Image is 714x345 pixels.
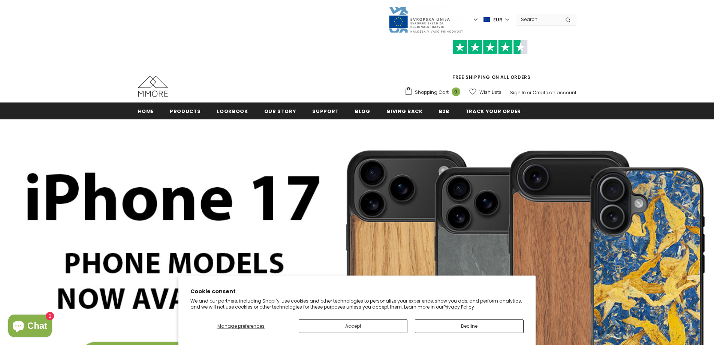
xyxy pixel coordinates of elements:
button: Accept [299,319,407,333]
span: FREE SHIPPING ON ALL ORDERS [404,43,576,80]
span: Blog [355,108,370,115]
a: Blog [355,102,370,119]
a: Create an account [533,89,576,96]
a: Javni Razpis [388,16,463,23]
span: Lookbook [217,108,248,115]
span: Giving back [386,108,423,115]
a: Our Story [264,102,296,119]
p: We and our partners, including Shopify, use cookies and other technologies to personalize your ex... [190,298,524,310]
a: support [312,102,339,119]
button: Decline [415,319,524,333]
span: Home [138,108,154,115]
img: Javni Razpis [388,6,463,33]
a: Shopping Cart 0 [404,87,464,98]
img: Trust Pilot Stars [453,40,528,54]
span: Shopping Cart [415,89,449,96]
span: or [527,89,531,96]
span: EUR [493,16,502,24]
span: 0 [452,87,460,96]
a: Lookbook [217,102,248,119]
img: MMORE Cases [138,76,168,97]
a: Giving back [386,102,423,119]
span: Wish Lists [479,89,501,96]
span: Our Story [264,108,296,115]
span: Track your order [466,108,521,115]
span: support [312,108,339,115]
input: Search Site [516,14,560,25]
iframe: Customer reviews powered by Trustpilot [404,54,576,74]
a: Wish Lists [469,86,501,99]
a: Privacy Policy [443,304,474,310]
h2: Cookie consent [190,288,524,295]
inbox-online-store-chat: Shopify online store chat [6,315,54,339]
span: Products [170,108,201,115]
button: Manage preferences [190,319,291,333]
a: Sign In [510,89,526,96]
a: Products [170,102,201,119]
a: B2B [439,102,449,119]
a: Track your order [466,102,521,119]
span: Manage preferences [217,323,265,329]
a: Home [138,102,154,119]
span: B2B [439,108,449,115]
